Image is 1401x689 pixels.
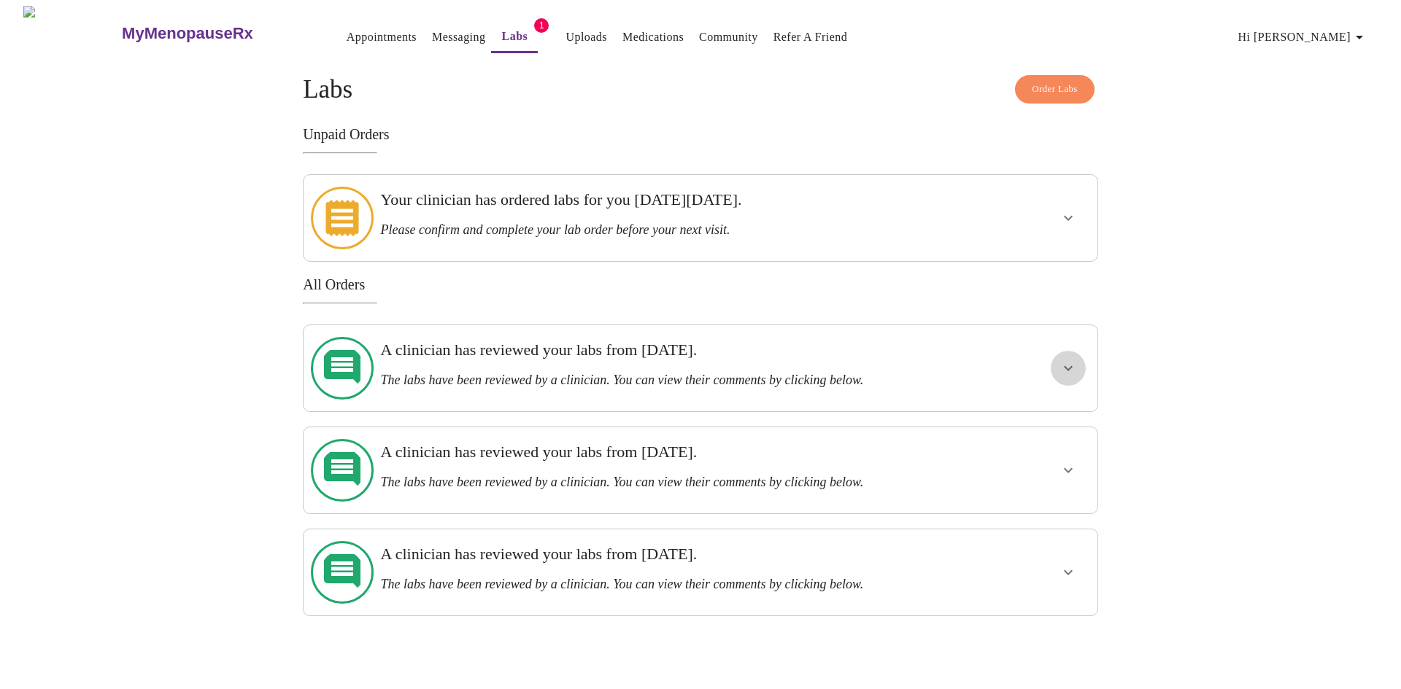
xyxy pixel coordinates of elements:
button: show more [1051,201,1086,235]
a: Refer a Friend [773,27,848,47]
button: Medications [617,23,690,52]
button: Messaging [426,23,491,52]
a: Uploads [566,27,607,47]
h3: A clinician has reviewed your labs from [DATE]. [380,443,943,462]
h3: Your clinician has ordered labs for you [DATE][DATE]. [380,190,943,209]
a: MyMenopauseRx [120,8,312,59]
h3: All Orders [303,276,1098,293]
button: show more [1051,555,1086,590]
h4: Labs [303,75,1098,104]
button: Uploads [560,23,613,52]
button: Order Labs [1015,75,1095,104]
h3: MyMenopauseRx [122,24,253,43]
span: Hi [PERSON_NAME] [1238,27,1368,47]
h3: A clinician has reviewed your labs from [DATE]. [380,340,943,359]
h3: Unpaid Orders [303,126,1098,143]
button: Community [693,23,764,52]
button: Appointments [341,23,422,52]
a: Medications [622,27,684,47]
a: Messaging [432,27,485,47]
button: Refer a Friend [768,23,854,52]
button: show more [1051,351,1086,386]
span: 1 [534,18,549,33]
span: Order Labs [1032,81,1078,98]
img: MyMenopauseRx Logo [23,6,120,61]
h3: A clinician has reviewed your labs from [DATE]. [380,545,943,564]
h3: The labs have been reviewed by a clinician. You can view their comments by clicking below. [380,577,943,592]
h3: Please confirm and complete your lab order before your next visit. [380,222,943,238]
a: Appointments [347,27,417,47]
a: Community [699,27,758,47]
button: Labs [491,22,538,53]
h3: The labs have been reviewed by a clinician. You can view their comments by clicking below. [380,373,943,388]
button: Hi [PERSON_NAME] [1232,23,1374,52]
h3: The labs have been reviewed by a clinician. You can view their comments by clicking below. [380,475,943,490]
button: show more [1051,453,1086,488]
a: Labs [502,26,528,47]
